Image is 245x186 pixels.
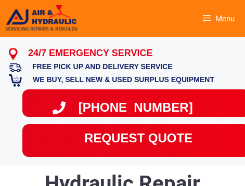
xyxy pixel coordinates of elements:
a: REQUEST QUOTE [84,131,192,145]
h4: 24/7 EMERGENCY SERVICE [28,46,236,60]
span: Menu [211,14,235,23]
button: Menu [196,7,245,30]
a: [PHONE_NUMBER] [79,100,193,114]
h5: WE BUY, SELL NEW & USED SURPLUS EQUIPMENT [33,74,236,85]
h5: FREE PICK UP AND DELIVERY SERVICE [32,61,236,72]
